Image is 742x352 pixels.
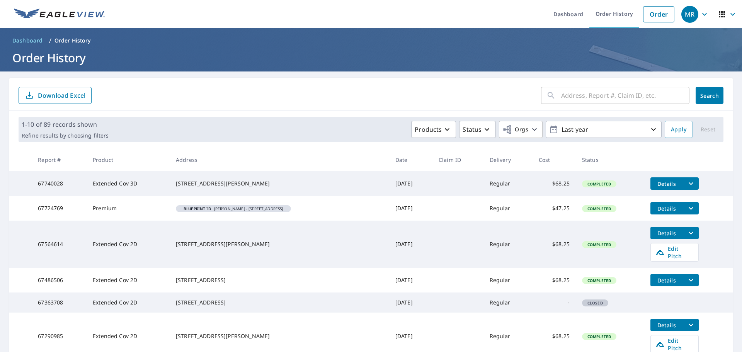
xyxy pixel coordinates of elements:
td: Regular [483,292,533,313]
td: [DATE] [389,268,432,292]
span: Completed [583,206,616,211]
button: filesDropdownBtn-67290985 [683,319,699,331]
a: Order [643,6,674,22]
span: Completed [583,278,616,283]
td: 67740028 [32,171,87,196]
td: Regular [483,171,533,196]
div: [STREET_ADDRESS][PERSON_NAME] [176,240,383,248]
button: Search [696,87,723,104]
td: [DATE] [389,171,432,196]
span: Dashboard [12,37,43,44]
span: Completed [583,242,616,247]
td: $68.25 [533,221,576,268]
a: Edit Pitch [650,243,699,262]
th: Claim ID [432,148,483,171]
th: Delivery [483,148,533,171]
button: filesDropdownBtn-67486506 [683,274,699,286]
td: 67564614 [32,221,87,268]
p: Status [463,125,482,134]
p: 1-10 of 89 records shown [22,120,109,129]
td: Regular [483,196,533,221]
span: [PERSON_NAME] - [STREET_ADDRESS] [179,207,288,211]
td: 67363708 [32,292,87,313]
img: EV Logo [14,9,105,20]
h1: Order History [9,50,733,66]
button: Download Excel [19,87,92,104]
td: [DATE] [389,196,432,221]
nav: breadcrumb [9,34,733,47]
button: Orgs [499,121,543,138]
span: Orgs [502,125,528,134]
td: Regular [483,221,533,268]
div: MR [681,6,698,23]
td: $47.25 [533,196,576,221]
button: detailsBtn-67724769 [650,202,683,214]
td: Extended Cov 2D [87,221,170,268]
td: Regular [483,268,533,292]
button: filesDropdownBtn-67740028 [683,177,699,190]
th: Cost [533,148,576,171]
p: Refine results by choosing filters [22,132,109,139]
td: 67724769 [32,196,87,221]
button: Products [411,121,456,138]
span: Apply [671,125,686,134]
span: Edit Pitch [655,337,694,352]
div: [STREET_ADDRESS][PERSON_NAME] [176,332,383,340]
span: Search [702,92,717,99]
td: Extended Cov 3D [87,171,170,196]
p: Products [415,125,442,134]
span: Details [655,321,678,329]
td: [DATE] [389,221,432,268]
button: Last year [546,121,662,138]
td: Extended Cov 2D [87,292,170,313]
button: filesDropdownBtn-67564614 [683,227,699,239]
li: / [49,36,51,45]
p: Download Excel [38,91,85,100]
div: [STREET_ADDRESS] [176,299,383,306]
button: Status [459,121,496,138]
td: [DATE] [389,292,432,313]
p: Last year [558,123,649,136]
td: Extended Cov 2D [87,268,170,292]
td: Premium [87,196,170,221]
span: Details [655,277,678,284]
em: Blueprint ID [184,207,211,211]
input: Address, Report #, Claim ID, etc. [561,85,689,106]
span: Details [655,180,678,187]
button: detailsBtn-67290985 [650,319,683,331]
span: Details [655,205,678,212]
button: detailsBtn-67564614 [650,227,683,239]
span: Closed [583,300,608,306]
span: Completed [583,181,616,187]
td: $68.25 [533,171,576,196]
button: Apply [665,121,693,138]
th: Status [576,148,644,171]
span: Edit Pitch [655,245,694,260]
td: 67486506 [32,268,87,292]
div: [STREET_ADDRESS] [176,276,383,284]
p: Order History [54,37,91,44]
td: - [533,292,576,313]
button: filesDropdownBtn-67724769 [683,202,699,214]
td: $68.25 [533,268,576,292]
th: Address [170,148,389,171]
th: Product [87,148,170,171]
span: Details [655,230,678,237]
div: [STREET_ADDRESS][PERSON_NAME] [176,180,383,187]
a: Dashboard [9,34,46,47]
th: Date [389,148,432,171]
span: Completed [583,334,616,339]
th: Report # [32,148,87,171]
button: detailsBtn-67740028 [650,177,683,190]
button: detailsBtn-67486506 [650,274,683,286]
